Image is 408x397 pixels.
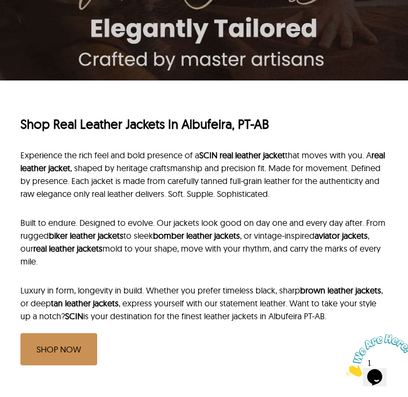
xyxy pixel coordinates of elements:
[199,150,217,160] a: SCIN
[4,4,9,13] span: 1
[153,230,240,241] a: bomber leather jackets
[20,284,388,322] p: Luxury in form, longevity in build. Whether you prefer timeless black, sharp , or deep , express ...
[65,311,83,321] a: SCIN
[20,216,388,268] p: Built to endure. Designed to evolve. Our jackets look good on day one and every day after. From r...
[33,243,103,254] a: real leather jackets
[341,330,408,381] iframe: chat widget
[51,298,119,308] a: tan leather jackets
[20,333,97,365] a: SHOP NOW
[4,4,71,47] img: Chat attention grabber
[220,150,285,160] a: real leather jacket
[20,149,388,200] p: Experience the rich feel and bold presence of a that moves with you. A , shaped by heritage craft...
[300,285,381,296] a: brown leather jackets
[315,230,368,241] a: aviator jackets
[20,116,388,133] h1: Shop Real Leather Jackets In Albufeira, PT-AB
[49,230,123,241] a: biker leather jackets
